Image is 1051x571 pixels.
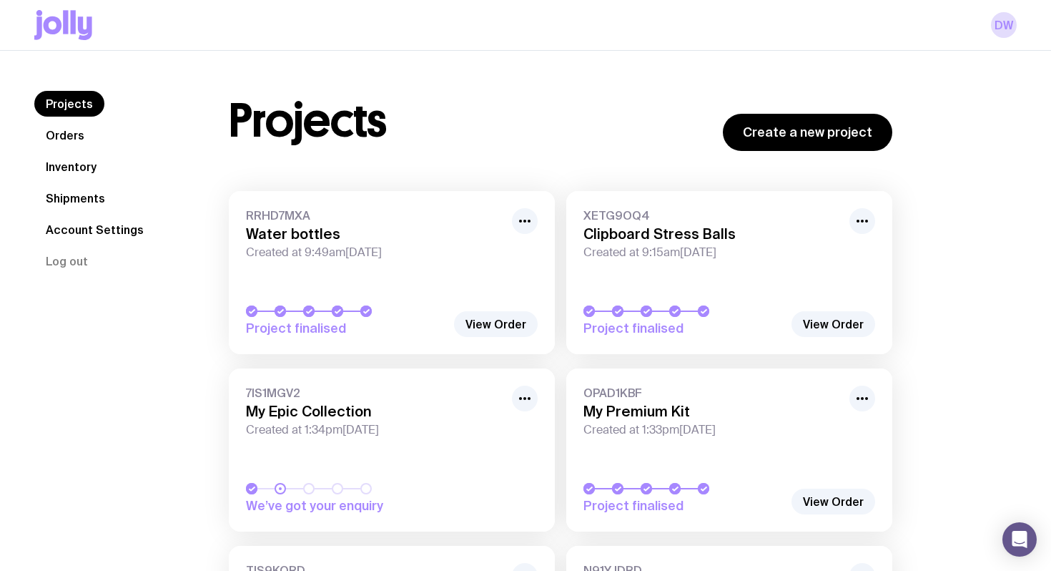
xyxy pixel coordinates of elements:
[583,245,841,260] span: Created at 9:15am[DATE]
[566,191,892,354] a: XETG9OQ4Clipboard Stress BallsCreated at 9:15am[DATE]Project finalised
[583,225,841,243] h3: Clipboard Stress Balls
[791,311,875,337] a: View Order
[583,386,841,400] span: OPAD1KBF
[34,122,96,148] a: Orders
[454,311,538,337] a: View Order
[791,489,875,514] a: View Order
[583,423,841,437] span: Created at 1:33pm[DATE]
[34,154,108,180] a: Inventory
[1002,522,1037,557] div: Open Intercom Messenger
[583,403,841,420] h3: My Premium Kit
[34,91,104,117] a: Projects
[246,497,446,514] span: We’ve got your enquiry
[246,320,446,337] span: Project finalised
[583,208,841,223] span: XETG9OQ4
[246,208,503,223] span: RRHD7MXA
[583,497,784,514] span: Project finalised
[246,423,503,437] span: Created at 1:34pm[DATE]
[229,369,555,532] a: 7IS1MGV2My Epic CollectionCreated at 1:34pm[DATE]We’ve got your enquiry
[229,191,555,354] a: RRHD7MXAWater bottlesCreated at 9:49am[DATE]Project finalised
[991,12,1017,38] a: DW
[34,248,99,274] button: Log out
[583,320,784,337] span: Project finalised
[246,403,503,420] h3: My Epic Collection
[34,217,155,243] a: Account Settings
[723,114,892,151] a: Create a new project
[246,245,503,260] span: Created at 9:49am[DATE]
[229,98,387,144] h1: Projects
[34,185,117,211] a: Shipments
[566,369,892,532] a: OPAD1KBFMy Premium KitCreated at 1:33pm[DATE]Project finalised
[246,386,503,400] span: 7IS1MGV2
[246,225,503,243] h3: Water bottles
